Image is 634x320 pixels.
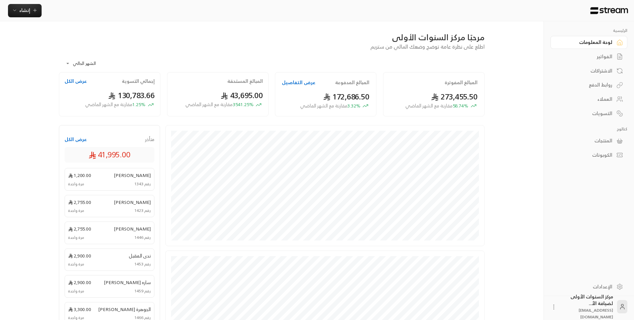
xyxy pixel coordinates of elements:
div: الشهر الحالي [62,55,112,72]
span: مقارنة مع الشهر الماضي [85,100,132,108]
div: التسويات [559,110,612,117]
a: المنتجات [550,134,627,147]
span: مرة واحدة [68,208,84,214]
h2: المبالغ المدفوعة [335,79,369,86]
span: متأخر [145,136,154,143]
a: لوحة المعلومات [550,36,627,49]
a: العملاء [550,93,627,106]
span: رقم 1459 [134,288,151,294]
span: 3,300.00 [68,306,91,313]
span: 43,695.00 [221,88,263,102]
span: ندى المقبل [129,252,151,259]
span: 172,686.50 [323,90,370,103]
span: 1,200.00 [68,172,91,179]
span: مرة واحدة [68,288,84,294]
span: مقارنة مع الشهر الماضي [405,101,453,110]
span: 41,995.00 [89,149,130,160]
span: 2,900.00 [68,279,91,286]
button: عرض الكل [65,78,87,84]
button: عرض التفاصيل [282,79,316,86]
span: رقم 1446 [134,235,151,240]
a: الإعدادات [550,280,627,293]
span: مرة واحدة [68,181,84,187]
img: Logo [590,7,629,14]
span: رقم 1453 [134,261,151,267]
span: رقم 1423 [134,208,151,214]
p: الرئيسية [550,28,627,33]
a: روابط الدفع [550,79,627,91]
span: ساره [PERSON_NAME] [104,279,151,286]
span: مرة واحدة [68,235,84,240]
span: [PERSON_NAME] [114,172,151,179]
span: مرة واحدة [68,261,84,267]
button: عرض الكل [65,136,87,143]
span: 3541.25 % [185,101,254,108]
h2: المبالغ المستحقة [227,78,263,84]
a: الكوبونات [550,149,627,162]
div: الفواتير [559,53,612,60]
span: رقم 1343 [134,181,151,187]
span: مقارنة مع الشهر الماضي [185,100,233,108]
h2: إجمالي التسوية [122,78,155,84]
div: العملاء [559,96,612,102]
div: مركز السنوات الأولى لضيافة الأ... [561,293,613,320]
a: الفواتير [550,50,627,63]
span: 2,900.00 [68,252,91,259]
div: روابط الدفع [559,81,612,88]
span: 3.32 % [300,102,360,109]
span: 2,755.00 [68,199,91,206]
span: 2,755.00 [68,225,91,232]
span: 130,783.66 [108,88,155,102]
span: 1.25 % [85,101,145,108]
h2: المبالغ المفوترة [445,79,478,86]
div: الإعدادات [559,283,612,290]
a: التسويات [550,107,627,120]
button: إنشاء [8,4,42,17]
p: كتالوج [550,126,627,132]
span: إنشاء [19,6,30,14]
span: [PERSON_NAME] [114,199,151,206]
div: مرحبًا مركز السنوات الأولى [59,32,485,43]
div: المنتجات [559,137,612,144]
span: [PERSON_NAME] [114,225,151,232]
a: الاشتراكات [550,64,627,77]
span: الجوهرة [PERSON_NAME] [98,306,151,313]
div: الكوبونات [559,152,612,158]
span: اطلع على نظرة عامة توضح وضعك المالي من ستريم [370,42,485,51]
div: لوحة المعلومات [559,39,612,46]
div: الاشتراكات [559,68,612,74]
span: 58.74 % [405,102,468,109]
span: 273,455.50 [431,90,478,103]
span: مقارنة مع الشهر الماضي [300,101,347,110]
